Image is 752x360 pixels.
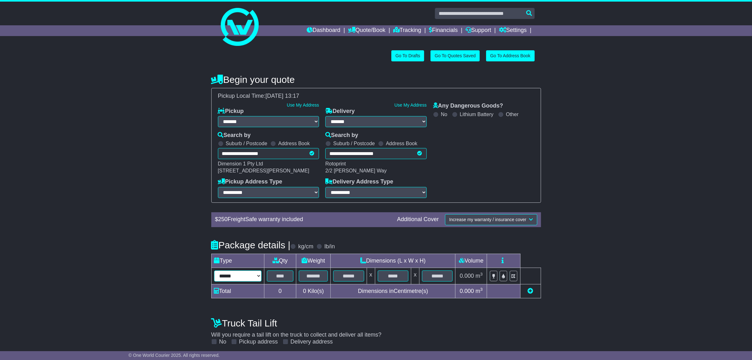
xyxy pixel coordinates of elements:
td: x [367,268,375,284]
span: m [476,288,483,294]
a: Go To Address Book [486,50,534,61]
sup: 3 [480,272,483,276]
span: [DATE] 13:17 [266,93,299,99]
td: Dimensions in Centimetre(s) [331,284,455,298]
label: Pickup [218,108,244,115]
span: 0.000 [460,288,474,294]
label: Pickup Address Type [218,178,282,185]
td: Qty [264,254,296,268]
label: Delivery [325,108,355,115]
label: Address Book [278,140,310,146]
div: $ FreightSafe warranty included [212,216,394,223]
label: Other [506,111,519,117]
span: 0 [303,288,306,294]
a: Dashboard [307,25,340,36]
div: Will you require a tail lift on the truck to collect and deliver all items? [208,314,544,345]
sup: 3 [480,287,483,292]
a: Settings [499,25,527,36]
a: Add new item [528,288,533,294]
label: kg/cm [298,243,313,250]
td: Volume [455,254,487,268]
h4: Package details | [211,240,291,250]
span: m [476,273,483,279]
td: Total [211,284,264,298]
td: Dimensions (L x W x H) [331,254,455,268]
h4: Truck Tail Lift [211,318,541,328]
span: 2/2 [PERSON_NAME] Way [325,168,387,173]
label: Search by [325,132,358,139]
a: Go To Drafts [391,50,424,61]
td: Kilo(s) [296,284,331,298]
a: Tracking [393,25,421,36]
td: Weight [296,254,331,268]
a: Quote/Book [348,25,385,36]
label: Any Dangerous Goods? [433,102,503,109]
a: Use My Address [287,102,319,108]
label: Pickup address [239,338,278,345]
td: x [411,268,419,284]
td: 0 [264,284,296,298]
label: Delivery Address Type [325,178,393,185]
a: Use My Address [394,102,427,108]
label: Address Book [386,140,418,146]
span: Dimension 1 Pty Ltd [218,161,263,166]
span: Rotoprint [325,161,346,166]
label: Search by [218,132,251,139]
label: Suburb / Postcode [226,140,268,146]
label: Delivery address [291,338,333,345]
div: Pickup Local Time: [215,93,538,100]
a: Financials [429,25,458,36]
label: No [219,338,226,345]
label: lb/in [324,243,335,250]
label: Suburb / Postcode [333,140,375,146]
div: Additional Cover [394,216,442,223]
h4: Begin your quote [211,74,541,85]
span: Increase my warranty / insurance cover [449,217,526,222]
label: No [441,111,447,117]
span: [STREET_ADDRESS][PERSON_NAME] [218,168,310,173]
span: 0.000 [460,273,474,279]
a: Support [466,25,491,36]
label: Lithium Battery [460,111,494,117]
button: Increase my warranty / insurance cover [445,214,537,225]
td: Type [211,254,264,268]
span: © One World Courier 2025. All rights reserved. [129,353,220,358]
a: Go To Quotes Saved [430,50,480,61]
span: 250 [218,216,228,222]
